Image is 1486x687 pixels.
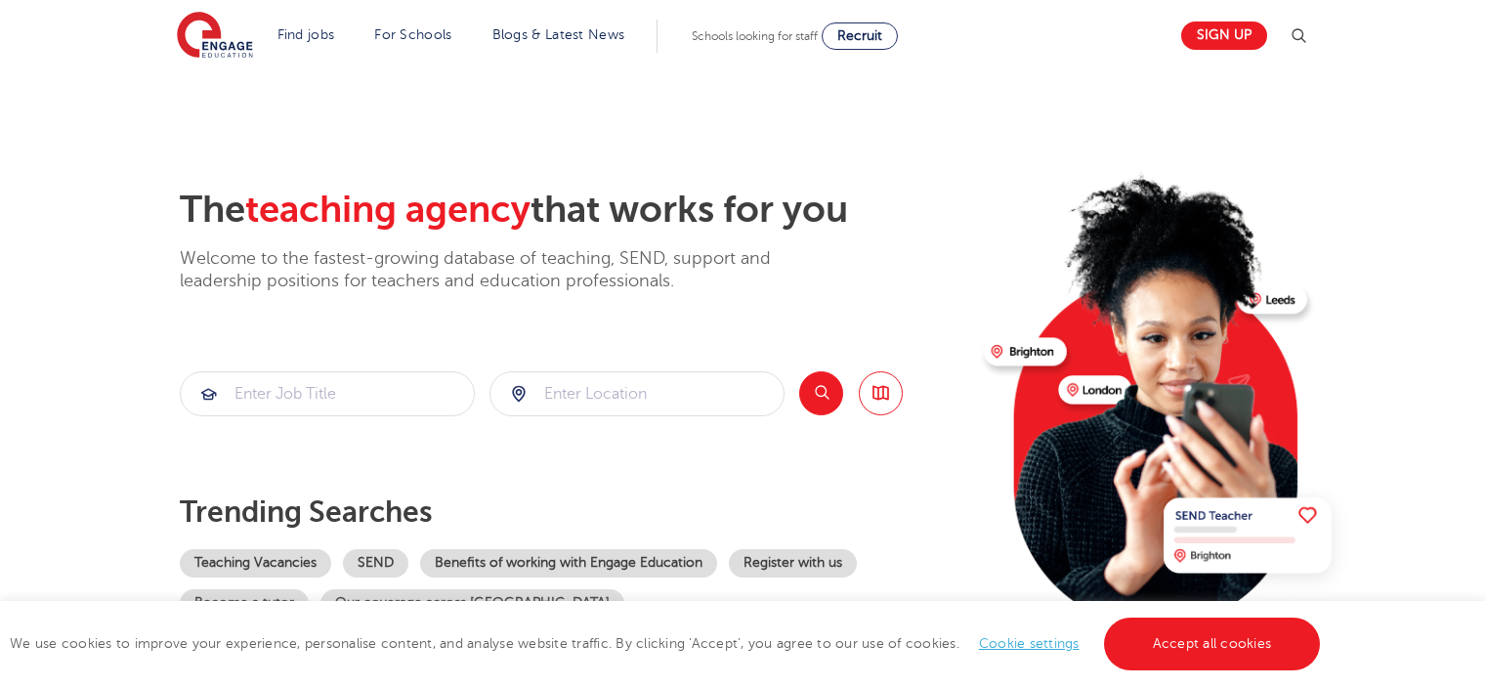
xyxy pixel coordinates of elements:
a: Become a tutor [180,589,309,618]
div: Submit [489,371,785,416]
span: We use cookies to improve your experience, personalise content, and analyse website traffic. By c... [10,636,1325,651]
a: Our coverage across [GEOGRAPHIC_DATA] [320,589,624,618]
a: Accept all cookies [1104,618,1321,670]
a: For Schools [374,27,451,42]
a: Sign up [1181,21,1267,50]
a: Register with us [729,549,857,578]
a: Benefits of working with Engage Education [420,549,717,578]
span: Schools looking for staff [692,29,818,43]
input: Submit [181,372,474,415]
a: Find jobs [277,27,335,42]
p: Welcome to the fastest-growing database of teaching, SEND, support and leadership positions for t... [180,247,825,293]
a: Recruit [822,22,898,50]
a: SEND [343,549,408,578]
h2: The that works for you [180,188,968,233]
img: Engage Education [177,12,253,61]
span: Recruit [837,28,882,43]
a: Blogs & Latest News [492,27,625,42]
div: Submit [180,371,475,416]
p: Trending searches [180,494,968,530]
a: Teaching Vacancies [180,549,331,578]
span: teaching agency [245,189,531,231]
a: Cookie settings [979,636,1080,651]
input: Submit [490,372,784,415]
button: Search [799,371,843,415]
